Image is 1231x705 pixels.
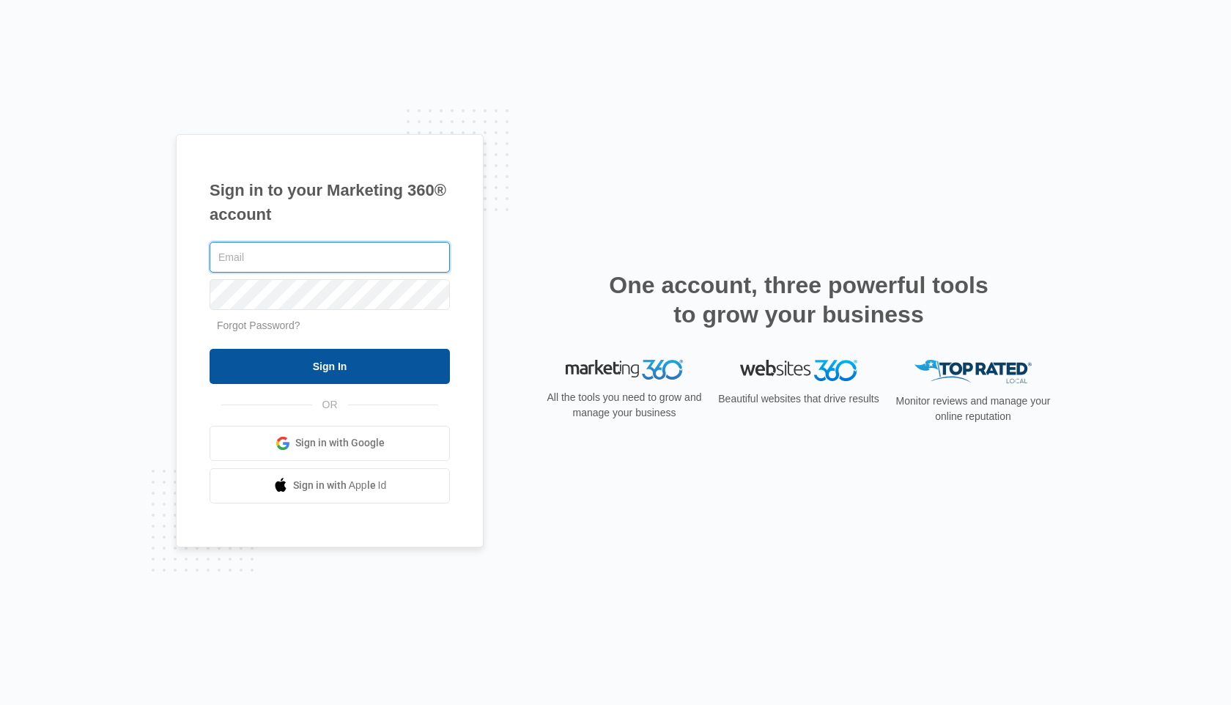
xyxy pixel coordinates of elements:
p: All the tools you need to grow and manage your business [542,390,706,421]
h1: Sign in to your Marketing 360® account [210,178,450,226]
p: Beautiful websites that drive results [717,391,881,407]
img: Websites 360 [740,360,857,381]
input: Sign In [210,349,450,384]
span: Sign in with Apple Id [293,478,387,493]
a: Sign in with Apple Id [210,468,450,503]
a: Forgot Password? [217,320,300,331]
h2: One account, three powerful tools to grow your business [605,270,993,329]
p: Monitor reviews and manage your online reputation [891,394,1055,424]
span: OR [312,397,348,413]
span: Sign in with Google [295,435,385,451]
img: Top Rated Local [914,360,1032,384]
img: Marketing 360 [566,360,683,380]
a: Sign in with Google [210,426,450,461]
input: Email [210,242,450,273]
